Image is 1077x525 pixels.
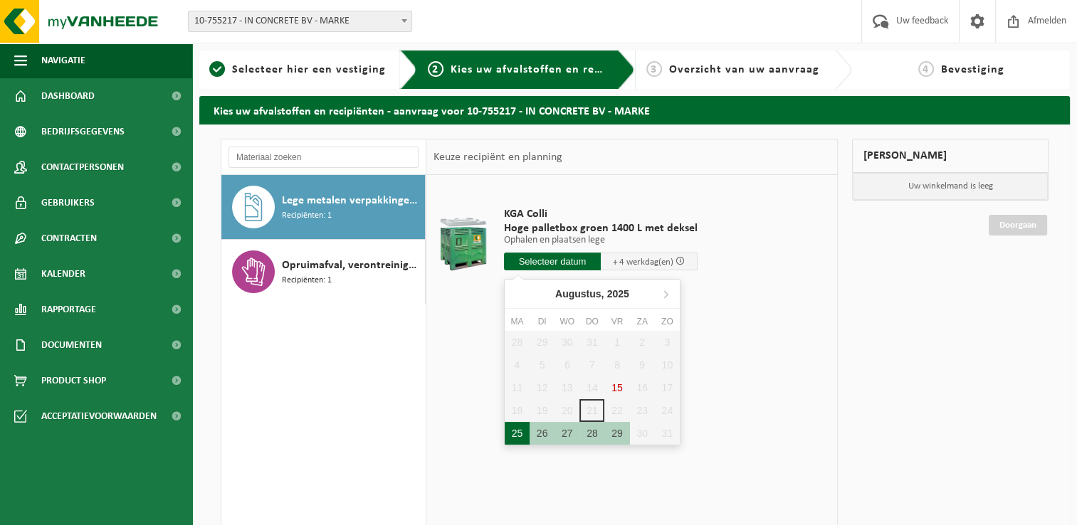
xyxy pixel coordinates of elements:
[989,215,1047,235] a: Doorgaan
[282,257,421,274] span: Opruimafval, verontreinigd, ontvlambaar
[530,422,555,445] div: 26
[604,314,629,329] div: vr
[579,314,604,329] div: do
[282,192,421,209] span: Lege metalen verpakkingen van gevaarlijke stoffen
[655,314,680,329] div: zo
[209,61,225,77] span: 1
[41,149,124,185] span: Contactpersonen
[613,258,673,267] span: + 4 werkdag(en)
[550,282,635,305] div: Augustus,
[189,11,411,31] span: 10-755217 - IN CONCRETE BV - MARKE
[555,422,579,445] div: 27
[199,96,1070,124] h2: Kies uw afvalstoffen en recipiënten - aanvraag voor 10-755217 - IN CONCRETE BV - MARKE
[206,61,389,78] a: 1Selecteer hier een vestiging
[504,235,698,245] p: Ophalen en plaatsen lege
[646,61,662,77] span: 3
[630,314,655,329] div: za
[41,292,96,327] span: Rapportage
[41,185,95,221] span: Gebruikers
[555,314,579,329] div: wo
[451,64,646,75] span: Kies uw afvalstoffen en recipiënten
[579,422,604,445] div: 28
[41,256,85,292] span: Kalender
[282,274,332,287] span: Recipiënten: 1
[228,147,419,168] input: Materiaal zoeken
[41,221,97,256] span: Contracten
[607,289,629,299] i: 2025
[41,114,125,149] span: Bedrijfsgegevens
[941,64,1004,75] span: Bevestiging
[41,327,102,363] span: Documenten
[505,314,530,329] div: ma
[504,221,698,235] span: Hoge palletbox groen 1400 L met deksel
[41,398,157,434] span: Acceptatievoorwaarden
[505,422,530,445] div: 25
[221,240,426,304] button: Opruimafval, verontreinigd, ontvlambaar Recipiënten: 1
[188,11,412,32] span: 10-755217 - IN CONCRETE BV - MARKE
[221,175,426,240] button: Lege metalen verpakkingen van gevaarlijke stoffen Recipiënten: 1
[669,64,819,75] span: Overzicht van uw aanvraag
[41,78,95,114] span: Dashboard
[41,43,85,78] span: Navigatie
[426,139,569,175] div: Keuze recipiënt en planning
[504,207,698,221] span: KGA Colli
[918,61,934,77] span: 4
[604,422,629,445] div: 29
[530,314,555,329] div: di
[41,363,106,398] span: Product Shop
[282,209,332,223] span: Recipiënten: 1
[428,61,443,77] span: 2
[853,173,1048,200] p: Uw winkelmand is leeg
[232,64,386,75] span: Selecteer hier een vestiging
[852,139,1049,173] div: [PERSON_NAME]
[504,253,601,270] input: Selecteer datum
